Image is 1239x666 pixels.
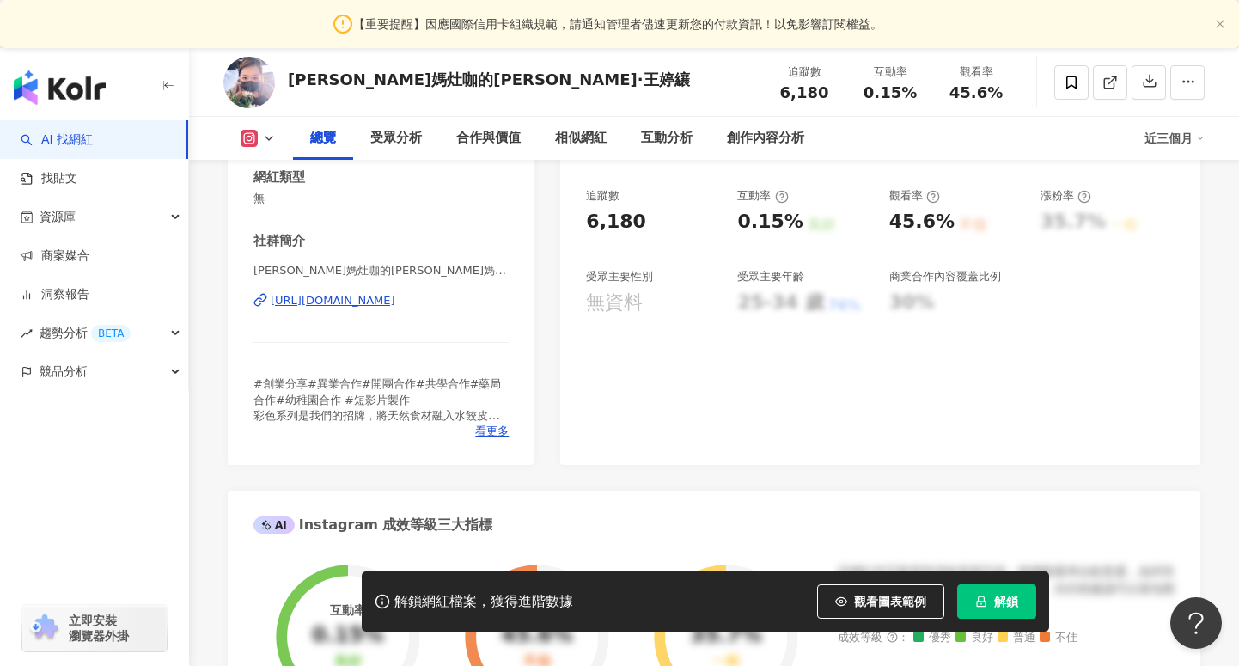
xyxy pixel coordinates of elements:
[370,128,422,149] div: 受眾分析
[586,269,653,284] div: 受眾主要性別
[864,84,917,101] span: 0.15%
[1041,188,1091,204] div: 漲粉率
[253,293,509,309] a: [URL][DOMAIN_NAME]
[690,624,761,648] div: 35.7%
[889,209,955,235] div: 45.6%
[957,584,1036,619] button: 解鎖
[727,128,804,149] div: 創作內容分析
[253,516,492,535] div: Instagram 成效等級三大指標
[858,64,923,81] div: 互動率
[310,128,336,149] div: 總覽
[91,325,131,342] div: BETA
[312,624,383,648] div: 0.15%
[586,209,646,235] div: 6,180
[998,632,1035,645] span: 普通
[501,624,572,648] div: 45.6%
[253,263,509,278] span: [PERSON_NAME]媽灶咖的[PERSON_NAME]媽·王婷纕 | joemomting
[40,314,131,352] span: 趨勢分析
[737,209,803,235] div: 0.15%
[641,128,693,149] div: 互動分析
[253,377,503,516] span: #創業分享#異業合作#開團合作#共學合作#藥局合作#幼稚園合作 #短影片製作 彩色系列是我們的招牌，將天然食材融入水餃皮，讓寶寶吃得健康又有趣！ 一顆顆小水餃不僅能刺激孩子的感官和食慾，還能訓練...
[889,269,1001,284] div: 商業合作內容覆蓋比例
[69,613,129,644] span: 立即安裝 瀏覽器外掛
[21,247,89,265] a: 商案媒合
[253,516,295,534] div: AI
[40,198,76,236] span: 資源庫
[456,128,521,149] div: 合作與價值
[555,128,607,149] div: 相似網紅
[586,290,643,316] div: 無資料
[854,595,926,608] span: 觀看圖表範例
[271,293,395,309] div: [URL][DOMAIN_NAME]
[21,327,33,339] span: rise
[949,84,1003,101] span: 45.6%
[253,232,305,250] div: 社群簡介
[737,269,804,284] div: 受眾主要年齡
[353,15,882,34] span: 【重要提醒】因應國際信用卡組織規範，請通知管理者儘速更新您的付款資訊！以免影響訂閱權益。
[22,605,167,651] a: chrome extension立即安裝 瀏覽器外掛
[21,170,77,187] a: 找貼文
[223,57,275,108] img: KOL Avatar
[288,69,690,90] div: [PERSON_NAME]媽灶咖的[PERSON_NAME]·王婷纕
[253,191,509,206] span: 無
[737,188,788,204] div: 互動率
[21,286,89,303] a: 洞察報告
[1040,632,1077,645] span: 不佳
[772,64,837,81] div: 追蹤數
[253,168,305,186] div: 網紅類型
[955,632,993,645] span: 良好
[21,131,93,149] a: searchAI 找網紅
[817,584,944,619] button: 觀看圖表範例
[889,188,940,204] div: 觀看率
[943,64,1009,81] div: 觀看率
[975,596,987,608] span: lock
[1215,19,1225,30] button: close
[475,424,509,439] span: 看更多
[838,632,1175,645] div: 成效等級 ：
[394,593,573,611] div: 解鎖網紅檔案，獲得進階數據
[586,188,619,204] div: 追蹤數
[1144,125,1205,152] div: 近三個月
[994,595,1018,608] span: 解鎖
[27,614,61,642] img: chrome extension
[40,352,88,391] span: 競品分析
[838,564,1175,614] div: 該網紅的互動率和漲粉率都不錯，唯獨觀看率比較普通，為同等級的網紅的中低等級，效果不一定會好，但仍然建議可以發包開箱類型的案型，應該會比較有成效！
[1215,19,1225,29] span: close
[913,632,951,645] span: 優秀
[14,70,106,105] img: logo
[780,83,829,101] span: 6,180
